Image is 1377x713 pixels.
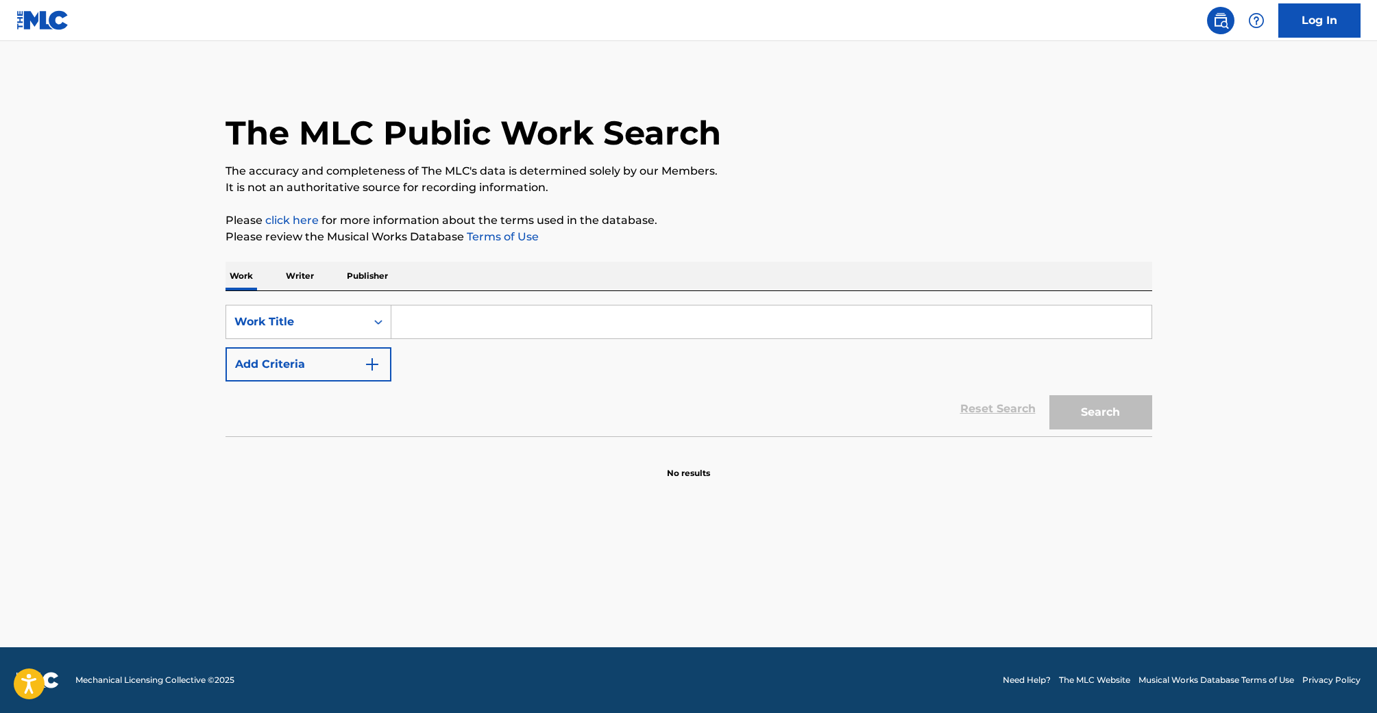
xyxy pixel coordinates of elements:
[16,672,59,688] img: logo
[226,347,391,381] button: Add Criteria
[226,212,1152,229] p: Please for more information about the terms used in the database.
[226,112,721,153] h1: The MLC Public Work Search
[464,230,539,243] a: Terms of Use
[226,163,1152,179] p: The accuracy and completeness of The MLC's data is determined solely by our Members.
[1302,674,1361,686] a: Privacy Policy
[234,314,358,330] div: Work Title
[1003,674,1051,686] a: Need Help?
[1207,7,1234,34] a: Public Search
[667,451,710,479] p: No results
[343,262,392,290] p: Publisher
[16,10,69,30] img: MLC Logo
[1248,12,1265,29] img: help
[226,179,1152,196] p: It is not an authoritative source for recording information.
[1243,7,1270,34] div: Help
[75,674,234,686] span: Mechanical Licensing Collective © 2025
[1278,3,1361,38] a: Log In
[226,262,257,290] p: Work
[282,262,318,290] p: Writer
[1059,674,1130,686] a: The MLC Website
[226,229,1152,245] p: Please review the Musical Works Database
[1213,12,1229,29] img: search
[265,214,319,227] a: click here
[226,305,1152,436] form: Search Form
[1138,674,1294,686] a: Musical Works Database Terms of Use
[364,356,380,373] img: 9d2ae6d4665cec9f34b9.svg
